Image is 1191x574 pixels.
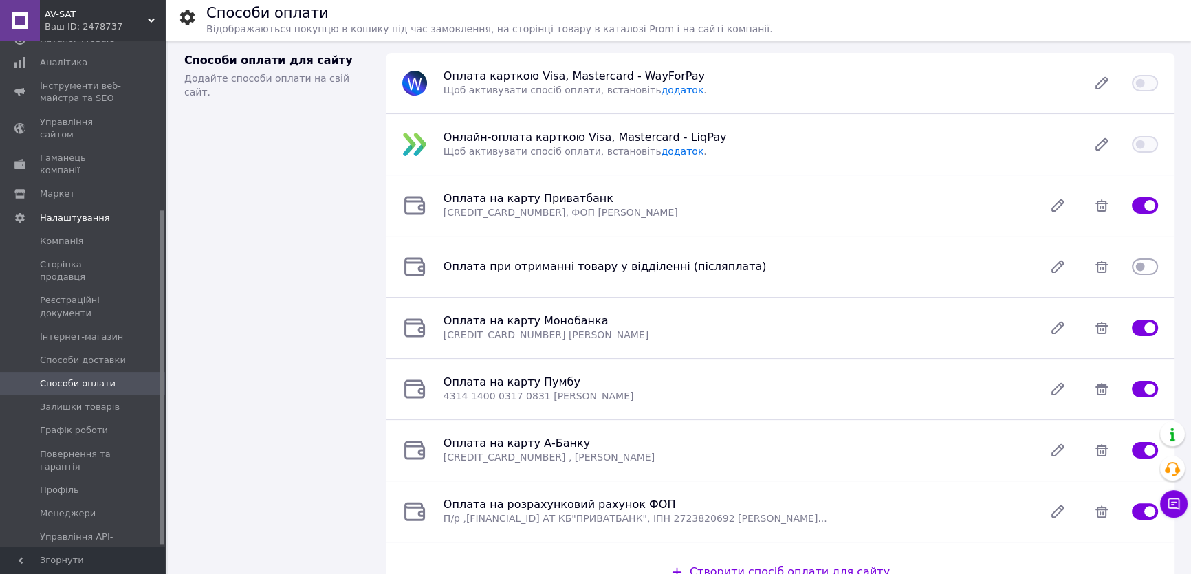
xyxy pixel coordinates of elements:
span: 4314 1400 0317 0831 [PERSON_NAME] [444,390,634,401]
span: Оплата на розрахунковий рахунок ФОП [444,498,676,511]
span: Оплата на карту Приватбанк [444,192,613,205]
span: AV-SAT [45,8,148,21]
span: Оплата при отриманні товару у відділенні (післяплата) [444,260,767,273]
span: Оплата карткою Visa, Mastercard - WayForPay [444,69,705,82]
span: Інструменти веб-майстра та SEO [40,80,127,104]
span: Відображаються покупцю в кошику під час замовлення, на сторінці товару в каталозі Prom і на сайті... [206,23,772,34]
span: Способи оплати для сайту [184,54,353,67]
span: П/р ,[FINANCIAL_ID] АТ КБ"ПРИВАТБАНК", ІПН 2723820692 [PERSON_NAME]... [444,513,827,524]
span: Аналітика [40,56,87,69]
span: Реєстраційні документи [40,294,127,319]
span: Графік роботи [40,424,108,437]
span: Сторінка продавця [40,258,127,283]
span: Способи оплати [40,377,116,390]
a: додаток [662,146,704,157]
span: Управління API-токенами [40,531,127,555]
span: [CREDIT_CARD_NUMBER] , [PERSON_NAME] [444,452,655,463]
span: Інтернет-магазин [40,331,123,343]
span: Оплата на карту Монобанка [444,314,609,327]
span: Профіль [40,484,79,496]
span: Щоб активувати спосіб оплати, встановіть . [444,146,707,157]
span: Оплата на карту Пумбу [444,375,580,388]
span: [CREDIT_CARD_NUMBER] [PERSON_NAME] [444,329,648,340]
h1: Способи оплати [206,5,329,21]
span: Щоб активувати спосіб оплати, встановіть . [444,85,707,96]
div: Ваш ID: 2478737 [45,21,165,33]
span: Залишки товарів [40,401,120,413]
span: Додайте способи оплати на свій сайт. [184,73,349,98]
span: Маркет [40,188,75,200]
span: Гаманець компанії [40,152,127,177]
span: Онлайн-оплата карткою Visa, Mastercard - LiqPay [444,131,727,144]
span: Управління сайтом [40,116,127,141]
span: Повернення та гарантія [40,448,127,473]
span: Менеджери [40,507,96,520]
span: [CREDIT_CARD_NUMBER], ФОП [PERSON_NAME] [444,207,678,218]
span: Налаштування [40,212,110,224]
button: Чат з покупцем [1160,490,1188,518]
span: Способи доставки [40,354,126,366]
span: Компанія [40,235,83,247]
a: додаток [662,85,704,96]
span: Оплата на карту А-Банку [444,437,590,450]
